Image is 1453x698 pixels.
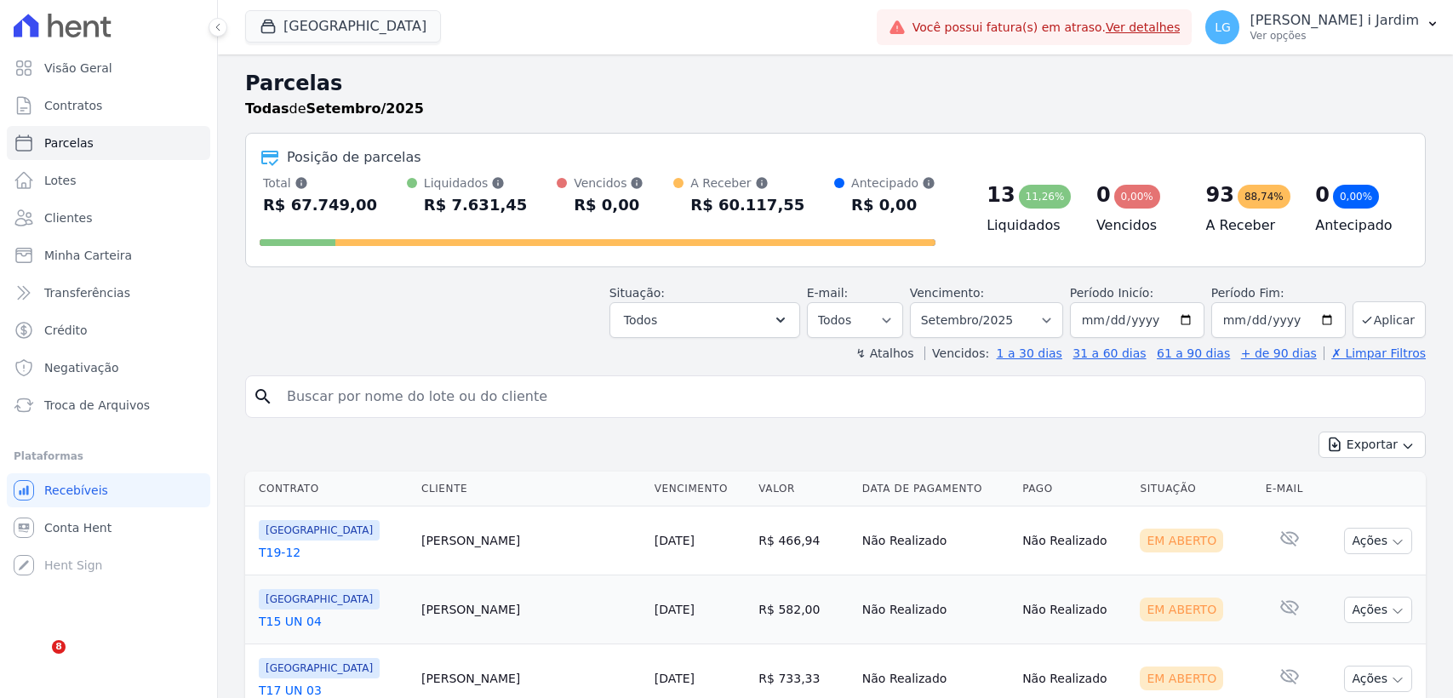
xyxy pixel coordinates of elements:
[912,19,1181,37] span: Você possui fatura(s) em atraso.
[1106,20,1181,34] a: Ver detalhes
[44,60,112,77] span: Visão Geral
[655,534,695,547] a: [DATE]
[7,473,210,507] a: Recebíveis
[997,346,1062,360] a: 1 a 30 dias
[44,209,92,226] span: Clientes
[752,506,855,575] td: R$ 466,94
[855,472,1015,506] th: Data de Pagamento
[7,51,210,85] a: Visão Geral
[259,613,408,630] a: T15 UN 04
[245,472,415,506] th: Contrato
[1250,12,1419,29] p: [PERSON_NAME] i Jardim
[807,286,849,300] label: E-mail:
[44,519,112,536] span: Conta Hent
[1206,215,1289,236] h4: A Receber
[1259,472,1320,506] th: E-mail
[987,181,1015,209] div: 13
[17,640,58,681] iframe: Intercom live chat
[1324,346,1426,360] a: ✗ Limpar Filtros
[1015,575,1133,644] td: Não Realizado
[1344,597,1412,623] button: Ações
[245,99,424,119] p: de
[752,472,855,506] th: Valor
[1238,185,1290,209] div: 88,74%
[987,215,1069,236] h4: Liquidados
[855,575,1015,644] td: Não Realizado
[44,359,119,376] span: Negativação
[690,174,804,192] div: A Receber
[52,640,66,654] span: 8
[1133,472,1258,506] th: Situação
[655,603,695,616] a: [DATE]
[648,472,752,506] th: Vencimento
[1315,215,1398,236] h4: Antecipado
[7,313,210,347] a: Crédito
[1140,529,1223,552] div: Em Aberto
[1333,185,1379,209] div: 0,00%
[1070,286,1153,300] label: Período Inicío:
[1211,284,1346,302] label: Período Fim:
[910,286,984,300] label: Vencimento:
[245,100,289,117] strong: Todas
[415,575,648,644] td: [PERSON_NAME]
[1015,506,1133,575] td: Não Realizado
[44,172,77,189] span: Lotes
[259,658,380,678] span: [GEOGRAPHIC_DATA]
[574,174,644,192] div: Vencidos
[1319,432,1426,458] button: Exportar
[7,351,210,385] a: Negativação
[924,346,989,360] label: Vencidos:
[1140,667,1223,690] div: Em Aberto
[259,544,408,561] a: T19-12
[1315,181,1330,209] div: 0
[7,388,210,422] a: Troca de Arquivos
[245,10,441,43] button: [GEOGRAPHIC_DATA]
[690,192,804,219] div: R$ 60.117,55
[1157,346,1230,360] a: 61 a 90 dias
[259,520,380,541] span: [GEOGRAPHIC_DATA]
[424,174,527,192] div: Liquidados
[1019,185,1072,209] div: 11,26%
[253,386,273,407] i: search
[1344,666,1412,692] button: Ações
[1215,21,1231,33] span: LG
[655,672,695,685] a: [DATE]
[609,302,800,338] button: Todos
[44,247,132,264] span: Minha Carteira
[1096,181,1111,209] div: 0
[624,310,657,330] span: Todos
[1206,181,1234,209] div: 93
[609,286,665,300] label: Situação:
[44,482,108,499] span: Recebíveis
[277,380,1418,414] input: Buscar por nome do lote ou do cliente
[7,89,210,123] a: Contratos
[44,322,88,339] span: Crédito
[7,201,210,235] a: Clientes
[44,97,102,114] span: Contratos
[574,192,644,219] div: R$ 0,00
[415,472,648,506] th: Cliente
[851,174,935,192] div: Antecipado
[44,134,94,152] span: Parcelas
[1140,598,1223,621] div: Em Aberto
[263,192,377,219] div: R$ 67.749,00
[1096,215,1179,236] h4: Vencidos
[14,446,203,466] div: Plataformas
[415,506,648,575] td: [PERSON_NAME]
[259,589,380,609] span: [GEOGRAPHIC_DATA]
[287,147,421,168] div: Posição de parcelas
[1344,528,1412,554] button: Ações
[7,511,210,545] a: Conta Hent
[855,506,1015,575] td: Não Realizado
[851,192,935,219] div: R$ 0,00
[855,346,913,360] label: ↯ Atalhos
[1192,3,1453,51] button: LG [PERSON_NAME] i Jardim Ver opções
[424,192,527,219] div: R$ 7.631,45
[752,575,855,644] td: R$ 582,00
[7,276,210,310] a: Transferências
[7,126,210,160] a: Parcelas
[44,284,130,301] span: Transferências
[245,68,1426,99] h2: Parcelas
[1073,346,1146,360] a: 31 a 60 dias
[7,163,210,197] a: Lotes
